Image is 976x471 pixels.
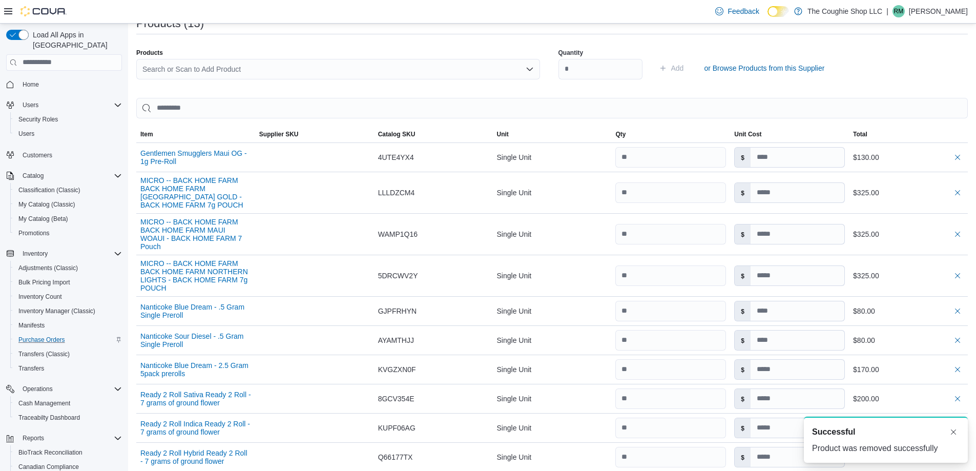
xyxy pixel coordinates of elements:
[493,418,612,438] div: Single Unit
[14,113,62,126] a: Security Roles
[735,447,751,467] label: $
[18,321,45,330] span: Manifests
[853,130,867,138] span: Total
[136,17,204,30] h3: Products (13)
[378,130,416,138] span: Catalog SKU
[14,198,122,211] span: My Catalog (Classic)
[14,412,84,424] a: Traceabilty Dashboard
[853,363,964,376] div: $170.00
[2,98,126,112] button: Users
[10,290,126,304] button: Inventory Count
[892,5,905,17] div: Rene Musso
[140,332,251,349] button: Nanticoke Sour Diesel - .5 Gram Single Preroll
[18,307,95,315] span: Inventory Manager (Classic)
[10,361,126,376] button: Transfers
[14,305,122,317] span: Inventory Manager (Classic)
[10,212,126,226] button: My Catalog (Beta)
[18,293,62,301] span: Inventory Count
[735,148,751,167] label: $
[735,331,751,350] label: $
[140,218,251,251] button: MICRO -- BACK HOME FARM BACK HOME FARM MAUI WOAUI - BACK HOME FARM 7 Pouch
[2,247,126,261] button: Inventory
[140,449,251,465] button: Ready 2 Roll Hybrid Ready 2 Roll - 7 grams of ground flower
[14,362,48,375] a: Transfers
[735,183,751,202] label: $
[14,291,122,303] span: Inventory Count
[894,5,904,17] span: RM
[493,224,612,244] div: Single Unit
[558,49,584,57] label: Quantity
[812,442,960,455] div: Product was removed successfully
[947,426,960,438] button: Dismiss toast
[140,361,251,378] button: Nanticoke Blue Dream - 2.5 Gram 5pack prerolls
[18,278,70,286] span: Bulk Pricing Import
[14,128,38,140] a: Users
[23,80,39,89] span: Home
[23,434,44,442] span: Reports
[14,446,122,459] span: BioTrack Reconciliation
[378,187,415,199] span: LLLDZCM4
[14,362,122,375] span: Transfers
[14,213,122,225] span: My Catalog (Beta)
[18,115,58,124] span: Security Roles
[378,451,413,463] span: Q66177TX
[23,250,48,258] span: Inventory
[14,348,122,360] span: Transfers (Classic)
[18,383,57,395] button: Operations
[378,228,418,240] span: WAMP1Q16
[18,186,80,194] span: Classification (Classic)
[18,399,70,407] span: Cash Management
[493,359,612,380] div: Single Unit
[730,126,849,142] button: Unit Cost
[14,227,54,239] a: Promotions
[767,6,789,17] input: Dark Mode
[14,319,49,332] a: Manifests
[671,63,684,73] span: Add
[14,128,122,140] span: Users
[812,426,960,438] div: Notification
[14,213,72,225] a: My Catalog (Beta)
[853,334,964,346] div: $80.00
[14,446,87,459] a: BioTrack Reconciliation
[18,364,44,373] span: Transfers
[704,63,824,73] span: or Browse Products from this Supplier
[493,330,612,351] div: Single Unit
[735,389,751,408] label: $
[14,276,122,289] span: Bulk Pricing Import
[700,58,828,78] button: or Browse Products from this Supplier
[493,182,612,203] div: Single Unit
[14,113,122,126] span: Security Roles
[812,426,855,438] span: Successful
[10,396,126,411] button: Cash Management
[23,385,53,393] span: Operations
[136,49,163,57] label: Products
[2,382,126,396] button: Operations
[18,99,122,111] span: Users
[18,170,122,182] span: Catalog
[140,420,251,436] button: Ready 2 Roll Indica Ready 2 Roll - 7 grams of ground flower
[10,197,126,212] button: My Catalog (Classic)
[18,200,75,209] span: My Catalog (Classic)
[615,130,626,138] span: Qty
[853,187,964,199] div: $325.00
[14,184,122,196] span: Classification (Classic)
[18,448,82,457] span: BioTrack Reconciliation
[493,388,612,409] div: Single Unit
[23,172,44,180] span: Catalog
[10,333,126,347] button: Purchase Orders
[140,149,251,166] button: Gentlemen Smugglers Maui OG - 1g Pre-Roll
[10,127,126,141] button: Users
[18,383,122,395] span: Operations
[140,391,251,407] button: Ready 2 Roll Sativa Ready 2 Roll - 7 grams of ground flower
[909,5,968,17] p: [PERSON_NAME]
[14,397,122,409] span: Cash Management
[14,319,122,332] span: Manifests
[14,412,122,424] span: Traceabilty Dashboard
[14,334,69,346] a: Purchase Orders
[18,336,65,344] span: Purchase Orders
[14,184,85,196] a: Classification (Classic)
[140,176,251,209] button: MICRO -- BACK HOME FARM BACK HOME FARM [GEOGRAPHIC_DATA] GOLD - BACK HOME FARM 7g POUCH
[18,414,80,422] span: Traceabilty Dashboard
[378,305,417,317] span: GJPFRHYN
